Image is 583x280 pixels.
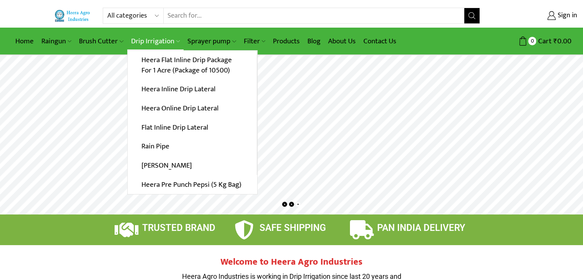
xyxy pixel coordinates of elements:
span: TRUSTED BRAND [142,222,215,233]
button: Search button [464,8,480,23]
a: Blog [304,32,324,50]
a: Home [11,32,38,50]
a: Drip Irrigation [127,32,184,50]
a: Heera Inline Drip Lateral [128,80,257,99]
a: Raingun [38,32,75,50]
a: Brush Cutter [75,32,127,50]
a: Filter [240,32,269,50]
a: Sign in [491,9,577,23]
a: Heera Pre Punch Pepsi (5 Kg Bag) [128,175,257,194]
a: Rain Pipe [128,137,257,156]
a: Sprayer pump [184,32,240,50]
span: SAFE SHIPPING [259,222,326,233]
input: Search for... [164,8,465,23]
a: Contact Us [360,32,400,50]
span: PAN INDIA DELIVERY [377,222,465,233]
a: About Us [324,32,360,50]
a: Flat Inline Drip Lateral [128,118,257,137]
a: Heera Flat Inline Drip Package For 1 Acre (Package of 10500) [128,51,257,80]
span: ₹ [553,35,557,47]
a: 0 Cart ₹0.00 [488,34,572,48]
h2: Welcome to Heera Agro Industries [177,257,407,268]
span: Sign in [556,11,577,21]
a: Products [269,32,304,50]
a: Heera Online Drip Lateral [128,99,257,118]
a: [PERSON_NAME] [128,156,257,175]
span: Cart [536,36,552,46]
span: 0 [528,37,536,45]
bdi: 0.00 [553,35,572,47]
